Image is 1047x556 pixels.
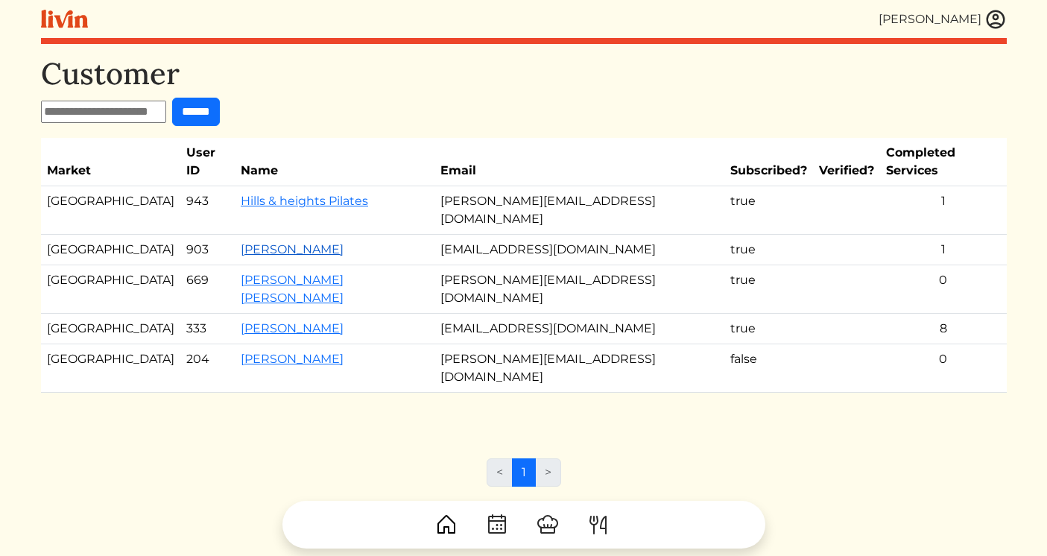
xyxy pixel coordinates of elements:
td: 333 [180,314,235,344]
img: livin-logo-a0d97d1a881af30f6274990eb6222085a2533c92bbd1e4f22c21b4f0d0e3210c.svg [41,10,88,28]
td: true [724,235,813,265]
td: true [724,314,813,344]
a: Hills & heights Pilates [241,194,368,208]
td: [GEOGRAPHIC_DATA] [41,344,180,393]
td: 1 [880,186,1006,235]
td: [GEOGRAPHIC_DATA] [41,265,180,314]
div: [PERSON_NAME] [879,10,981,28]
th: Verified? [813,138,880,186]
td: 903 [180,235,235,265]
nav: Page [487,458,561,499]
a: [PERSON_NAME] [241,242,344,256]
a: 1 [512,458,536,487]
img: ChefHat-a374fb509e4f37eb0702ca99f5f64f3b6956810f32a249b33092029f8484b388.svg [536,513,560,537]
td: [PERSON_NAME][EMAIL_ADDRESS][DOMAIN_NAME] [434,265,724,314]
td: [EMAIL_ADDRESS][DOMAIN_NAME] [434,314,724,344]
td: [GEOGRAPHIC_DATA] [41,314,180,344]
td: 1 [880,235,1006,265]
th: Email [434,138,724,186]
a: [PERSON_NAME] [PERSON_NAME] [241,273,344,305]
td: 669 [180,265,235,314]
td: [EMAIL_ADDRESS][DOMAIN_NAME] [434,235,724,265]
td: [GEOGRAPHIC_DATA] [41,186,180,235]
h1: Customer [41,56,1007,92]
td: 0 [880,265,1006,314]
td: 204 [180,344,235,393]
a: [PERSON_NAME] [241,321,344,335]
td: false [724,344,813,393]
td: [PERSON_NAME][EMAIL_ADDRESS][DOMAIN_NAME] [434,186,724,235]
img: CalendarDots-5bcf9d9080389f2a281d69619e1c85352834be518fbc73d9501aef674afc0d57.svg [485,513,509,537]
td: true [724,265,813,314]
th: Subscribed? [724,138,813,186]
td: [GEOGRAPHIC_DATA] [41,235,180,265]
th: Market [41,138,180,186]
td: 8 [880,314,1006,344]
th: Completed Services [880,138,1006,186]
img: ForkKnife-55491504ffdb50bab0c1e09e7649658475375261d09fd45db06cec23bce548bf.svg [586,513,610,537]
img: House-9bf13187bcbb5817f509fe5e7408150f90897510c4275e13d0d5fca38e0b5951.svg [434,513,458,537]
td: [PERSON_NAME][EMAIL_ADDRESS][DOMAIN_NAME] [434,344,724,393]
th: Name [235,138,434,186]
a: [PERSON_NAME] [241,352,344,366]
td: 0 [880,344,1006,393]
td: true [724,186,813,235]
th: User ID [180,138,235,186]
img: user_account-e6e16d2ec92f44fc35f99ef0dc9cddf60790bfa021a6ecb1c896eb5d2907b31c.svg [984,8,1007,31]
td: 943 [180,186,235,235]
